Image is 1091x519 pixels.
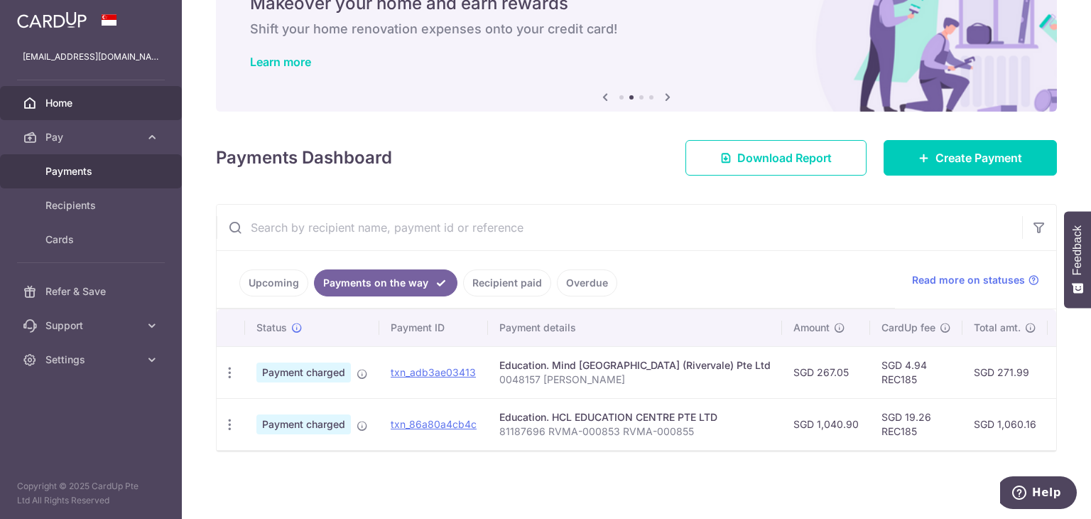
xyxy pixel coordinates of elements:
a: Recipient paid [463,269,551,296]
a: txn_86a80a4cb4c [391,418,477,430]
th: Payment ID [379,309,488,346]
td: SGD 271.99 [962,346,1048,398]
p: 0048157 [PERSON_NAME] [499,373,771,387]
span: Refer & Save [45,284,139,299]
input: Search by recipient name, payment id or reference [217,205,1022,250]
p: [EMAIL_ADDRESS][DOMAIN_NAME] [23,50,159,64]
td: SGD 267.05 [782,346,870,398]
span: Pay [45,130,139,144]
td: SGD 19.26 REC185 [870,398,962,450]
span: Amount [793,321,830,335]
span: Home [45,96,139,110]
a: Upcoming [239,269,308,296]
p: 81187696 RVMA-000853 RVMA-000855 [499,424,771,439]
td: SGD 4.94 REC185 [870,346,962,398]
span: Cards [45,232,139,247]
button: Feedback - Show survey [1064,211,1091,308]
span: Create Payment [935,149,1022,166]
span: Settings [45,353,139,367]
h6: Shift your home renovation expenses onto your credit card! [250,21,1023,38]
span: Payment charged [256,363,351,382]
td: SGD 1,060.16 [962,398,1048,450]
a: Payments on the way [314,269,457,296]
span: CardUp fee [881,321,935,335]
span: Download Report [737,149,832,166]
span: Payment charged [256,414,351,434]
a: txn_adb3ae03413 [391,366,476,378]
div: Education. HCL EDUCATION CENTRE PTE LTD [499,410,771,424]
span: Read more on statuses [912,273,1025,287]
span: Recipients [45,198,139,213]
span: Payments [45,164,139,178]
td: SGD 1,040.90 [782,398,870,450]
img: CardUp [17,11,87,28]
span: Feedback [1071,225,1084,275]
a: Download Report [685,140,867,176]
span: Status [256,321,287,335]
iframe: Opens a widget where you can find more information [1000,476,1077,512]
a: Learn more [250,55,311,69]
div: Education. Mind [GEOGRAPHIC_DATA] (Rivervale) Pte Ltd [499,358,771,373]
span: Total amt. [974,321,1021,335]
span: Support [45,319,139,333]
a: Read more on statuses [912,273,1039,287]
h4: Payments Dashboard [216,145,392,171]
th: Payment details [488,309,782,346]
a: Create Payment [884,140,1057,176]
a: Overdue [557,269,617,296]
